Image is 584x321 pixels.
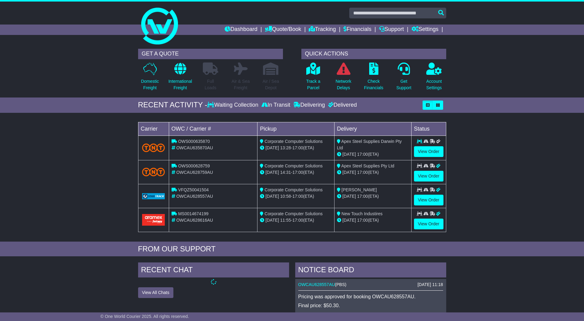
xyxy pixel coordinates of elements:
[265,139,323,144] span: Corporate Computer Solutions
[100,314,189,319] span: © One World Courier 2025. All rights reserved.
[225,25,257,35] a: Dashboard
[336,282,345,287] span: PBS
[298,303,443,308] p: Final price: $50.30.
[178,187,209,192] span: VFQZ50041504
[298,282,335,287] a: OWCAU628557AU
[357,152,368,157] span: 17:00
[257,122,335,136] td: Pickup
[260,217,332,224] div: - (ETA)
[396,62,412,94] a: GetSupport
[337,139,402,150] span: Apex Steel Supplies Darwin Pty Ltd
[337,193,409,200] div: (ETA)
[138,287,173,298] button: View All Chats
[292,102,327,109] div: Delivering
[178,163,210,168] span: OWS000628759
[292,170,303,175] span: 17:00
[379,25,404,35] a: Support
[138,101,207,109] div: RECENT ACTIVITY -
[142,143,165,152] img: TNT_Domestic.png
[260,102,292,109] div: In Transit
[142,193,165,199] img: GetCarrierServiceLogo
[280,194,291,199] span: 10:58
[168,62,192,94] a: InternationalFreight
[342,218,356,223] span: [DATE]
[142,214,165,225] img: Aramex.png
[265,211,323,216] span: Corporate Computer Solutions
[335,78,351,91] p: Network Delays
[298,282,443,287] div: ( )
[265,187,323,192] span: Corporate Computer Solutions
[207,102,260,109] div: Waiting Collection
[260,145,332,151] div: - (ETA)
[364,78,383,91] p: Check Financials
[265,218,279,223] span: [DATE]
[342,152,356,157] span: [DATE]
[306,62,321,94] a: Track aParcel
[326,312,336,317] a: here
[176,145,213,150] span: OWCAU635870AU
[414,146,443,157] a: View Order
[342,194,356,199] span: [DATE]
[138,245,446,254] div: FROM OUR SUPPORT
[298,294,443,300] p: Pricing was approved for booking OWCAU628557AU.
[337,169,409,176] div: (ETA)
[169,122,257,136] td: OWC / Carrier #
[426,62,442,94] a: AccountSettings
[176,170,213,175] span: OWCAU628759AU
[263,78,279,91] p: Air / Sea Depot
[342,170,356,175] span: [DATE]
[176,218,213,223] span: OWCAU628616AU
[301,49,446,59] div: QUICK ACTIONS
[265,145,279,150] span: [DATE]
[141,78,159,91] p: Domestic Freight
[232,78,250,91] p: Air & Sea Freight
[265,170,279,175] span: [DATE]
[178,211,208,216] span: MS0014674199
[265,163,323,168] span: Corporate Computer Solutions
[341,163,394,168] span: Apex Steel Supplies Pty Ltd
[298,311,443,317] p: More details: .
[342,187,377,192] span: [PERSON_NAME]
[260,169,332,176] div: - (ETA)
[178,139,210,144] span: OWS000635870
[334,122,411,136] td: Delivery
[265,194,279,199] span: [DATE]
[417,282,443,287] div: [DATE] 11:18
[168,78,192,91] p: International Freight
[176,194,213,199] span: OWCAU628557AU
[280,145,291,150] span: 13:28
[138,122,169,136] td: Carrier
[357,218,368,223] span: 17:00
[357,170,368,175] span: 17:00
[142,168,165,176] img: TNT_Domestic.png
[337,217,409,224] div: (ETA)
[265,25,301,35] a: Quote/Book
[327,102,357,109] div: Delivered
[203,78,218,91] p: Full Loads
[292,218,303,223] span: 17:00
[292,145,303,150] span: 17:00
[335,62,351,94] a: NetworkDelays
[414,219,443,229] a: View Order
[306,78,320,91] p: Track a Parcel
[342,211,383,216] span: New Touch Industires
[280,170,291,175] span: 14:31
[343,25,371,35] a: Financials
[414,171,443,182] a: View Order
[412,25,439,35] a: Settings
[396,78,411,91] p: Get Support
[411,122,446,136] td: Status
[357,194,368,199] span: 17:00
[292,194,303,199] span: 17:00
[295,262,446,279] div: NOTICE BOARD
[138,262,289,279] div: RECENT CHAT
[141,62,159,94] a: DomesticFreight
[138,49,283,59] div: GET A QUOTE
[260,193,332,200] div: - (ETA)
[364,62,384,94] a: CheckFinancials
[426,78,442,91] p: Account Settings
[414,195,443,205] a: View Order
[337,151,409,158] div: (ETA)
[280,218,291,223] span: 11:55
[309,25,336,35] a: Tracking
